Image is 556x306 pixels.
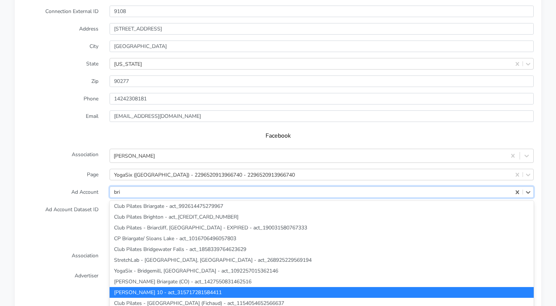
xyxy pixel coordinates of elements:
label: Zip [17,75,104,87]
label: Association [17,149,104,163]
h5: Facebook [30,132,526,139]
label: Advertiser [17,270,104,281]
div: [PERSON_NAME] Briargate (CO) - act_1427550831462516 [110,276,534,287]
input: Enter Email ... [110,110,534,122]
label: Phone [17,93,104,104]
label: Ad Account Dataset ID [17,204,104,223]
label: Ad Account [17,186,104,198]
label: Address [17,23,104,35]
div: CP Briargate/ Sloans Lake - act_1016706496057803 [110,233,534,244]
input: Enter Zip .. [110,75,534,87]
div: StretchLab - [GEOGRAPHIC_DATA], [GEOGRAPHIC_DATA] - act_268925229569194 [110,255,534,265]
div: Club Pilates Briargate - act_992614475279967 [110,201,534,212]
div: YogaSix - Bridgemill, [GEOGRAPHIC_DATA] - act_1092257015362146 [110,265,534,276]
div: [PERSON_NAME] [114,152,155,160]
label: Connection External ID [17,6,104,17]
div: YogaSix ([GEOGRAPHIC_DATA]) - 2296520913966740 - 2296520913966740 [114,171,295,178]
div: Club Pilates Brighton - act_[CREDIT_CARD_NUMBER] [110,212,534,222]
label: Association [17,250,104,264]
input: Enter Address .. [110,23,534,35]
h5: Settings [30,292,526,299]
div: [PERSON_NAME] 10 - act_315717281584411 [110,287,534,298]
input: Enter phone ... [110,93,534,104]
input: Enter the external ID .. [110,6,534,17]
div: Club Pilates Bridgewater Falls - act_1858339764623629 [110,244,534,255]
label: Page [17,169,104,180]
label: Email [17,110,104,122]
input: Enter the City .. [110,41,534,52]
h5: TikTok [30,233,526,241]
label: City [17,41,104,52]
div: [US_STATE] [114,60,142,68]
label: State [17,58,104,70]
div: Club Pilates - Briarcliff, [GEOGRAPHIC_DATA] - EXPIRED - act_190031580767333 [110,222,534,233]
